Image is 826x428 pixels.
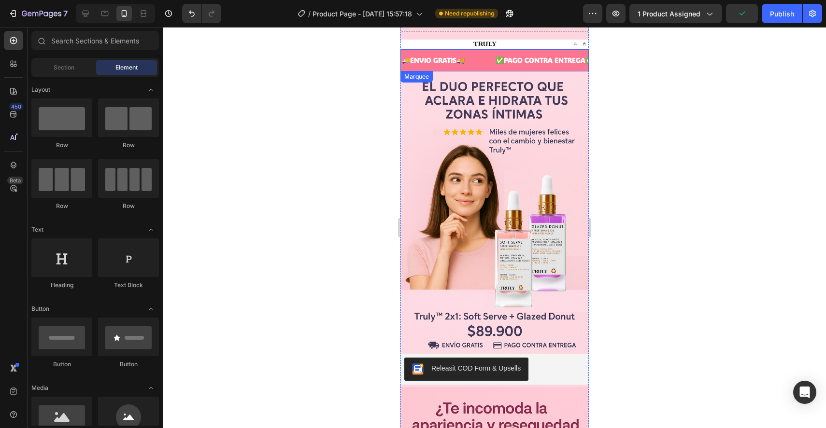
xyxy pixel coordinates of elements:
div: Beta [7,177,23,184]
p: ✅PAGO CONTRA ENTREGA✅ [95,27,193,39]
span: Button [31,304,49,313]
div: Heading [31,281,92,290]
div: Releasit COD Form & Upsells [31,336,120,346]
span: Layout [31,85,50,94]
div: Undo/Redo [182,4,221,23]
span: Toggle open [143,301,159,317]
span: Media [31,384,48,392]
span: Product Page - [DATE] 15:57:18 [313,9,412,19]
div: Row [31,141,92,150]
span: Element [115,63,138,72]
span: Toggle open [143,380,159,396]
input: Search Sections & Elements [31,31,159,50]
button: Releasit COD Form & Upsells [4,331,128,354]
div: Row [98,202,159,210]
span: 1 product assigned [638,9,700,19]
span: Toggle open [143,222,159,237]
div: Row [31,202,92,210]
img: CKKYs5695_ICEAE=.webp [12,336,23,348]
div: Marquee [2,45,30,54]
p: 7 [63,8,68,19]
div: Open Intercom Messenger [793,381,816,404]
span: Text [31,225,43,234]
iframe: Design area [400,27,589,428]
button: Publish [762,4,802,23]
div: 450 [9,103,23,110]
span: Toggle open [143,82,159,97]
div: Publish [770,9,794,19]
button: 1 product assigned [629,4,722,23]
span: Need republishing [445,9,494,18]
div: Row [98,141,159,150]
div: Button [98,360,159,369]
div: Text Block [98,281,159,290]
span: Section [54,63,74,72]
div: Button [31,360,92,369]
button: 7 [4,4,72,23]
span: / [308,9,311,19]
